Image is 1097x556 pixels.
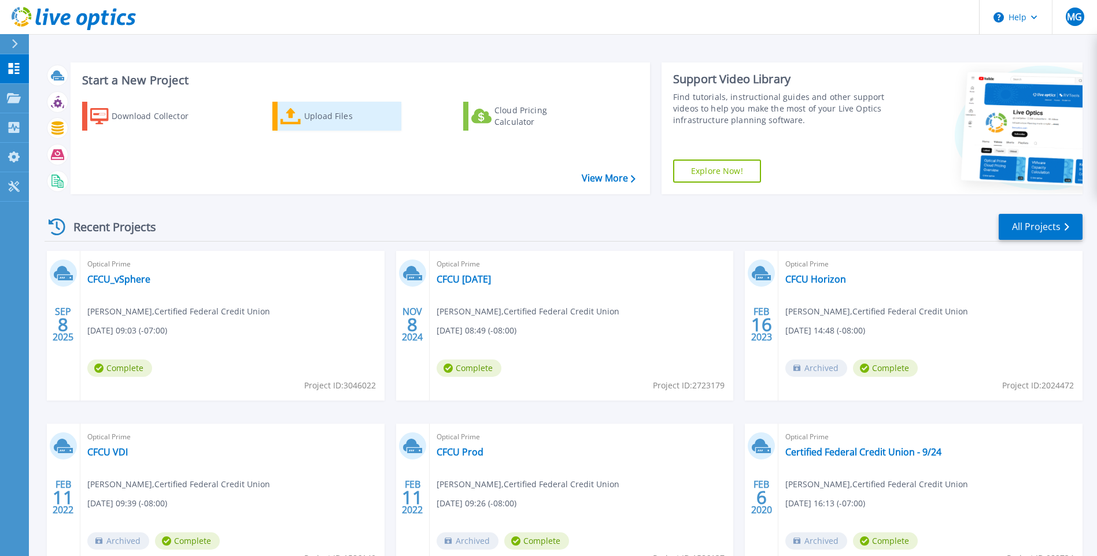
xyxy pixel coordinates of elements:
div: Find tutorials, instructional guides and other support videos to help you make the most of your L... [673,91,888,126]
span: [DATE] 08:49 (-08:00) [437,324,516,337]
span: Optical Prime [87,258,378,270]
span: [DATE] 14:48 (-08:00) [785,324,865,337]
span: [DATE] 09:26 (-08:00) [437,497,516,510]
span: 8 [58,320,68,329]
span: 8 [407,320,418,329]
span: Complete [853,532,918,550]
span: [DATE] 16:13 (-07:00) [785,497,865,510]
a: All Projects [999,214,1083,240]
a: Explore Now! [673,160,761,183]
div: Recent Projects [45,213,172,241]
a: CFCU [DATE] [437,273,491,285]
div: Download Collector [112,105,204,128]
span: Project ID: 2024472 [1002,379,1074,392]
a: View More [582,173,636,184]
span: 16 [751,320,772,329]
div: Cloud Pricing Calculator [494,105,587,128]
span: Complete [853,359,918,377]
a: CFCU_vSphere [87,273,150,285]
a: Certified Federal Credit Union - 9/24 [785,446,941,458]
span: Archived [437,532,498,550]
div: FEB 2022 [52,476,74,518]
a: Upload Files [272,102,401,131]
span: [PERSON_NAME] , Certified Federal Credit Union [87,305,270,318]
div: NOV 2024 [401,303,423,346]
span: [DATE] 09:03 (-07:00) [87,324,167,337]
span: Archived [785,532,847,550]
h3: Start a New Project [82,74,635,87]
span: [DATE] 09:39 (-08:00) [87,497,167,510]
div: Support Video Library [673,72,888,87]
a: Download Collector [82,102,211,131]
span: 6 [756,492,767,502]
span: Optical Prime [437,258,727,270]
span: 11 [53,492,73,502]
div: FEB 2022 [401,476,423,518]
span: MG [1067,12,1082,21]
div: SEP 2025 [52,303,74,346]
span: Complete [155,532,220,550]
span: [PERSON_NAME] , Certified Federal Credit Union [785,305,968,318]
span: 11 [402,492,423,502]
span: Archived [87,532,149,550]
span: [PERSON_NAME] , Certified Federal Credit Union [785,478,968,491]
div: FEB 2023 [751,303,773,346]
span: Optical Prime [87,431,378,443]
span: Archived [785,359,847,377]
span: [PERSON_NAME] , Certified Federal Credit Union [87,478,270,491]
span: [PERSON_NAME] , Certified Federal Credit Union [437,478,619,491]
span: Project ID: 3046022 [304,379,376,392]
a: Cloud Pricing Calculator [463,102,592,131]
div: FEB 2020 [751,476,773,518]
span: Optical Prime [785,258,1076,270]
a: CFCU Prod [437,446,483,458]
a: CFCU Horizon [785,273,846,285]
span: Complete [504,532,569,550]
span: [PERSON_NAME] , Certified Federal Credit Union [437,305,619,318]
span: Complete [87,359,152,377]
span: Optical Prime [785,431,1076,443]
span: Complete [437,359,501,377]
div: Upload Files [304,105,397,128]
span: Project ID: 2723179 [653,379,725,392]
span: Optical Prime [437,431,727,443]
a: CFCU VDI [87,446,128,458]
